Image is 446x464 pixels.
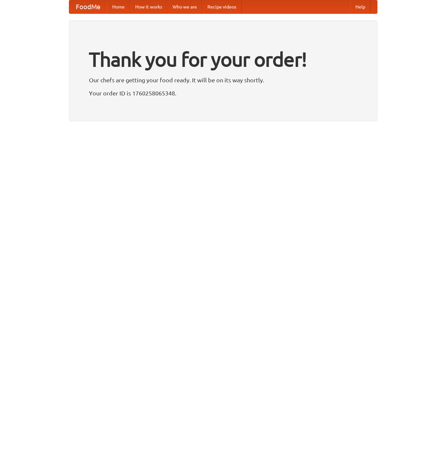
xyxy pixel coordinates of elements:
a: FoodMe [69,0,107,13]
p: Our chefs are getting your food ready. It will be on its way shortly. [89,75,357,85]
h1: Thank you for your order! [89,44,357,75]
a: Recipe videos [202,0,242,13]
a: How it works [130,0,167,13]
a: Help [350,0,371,13]
p: Your order ID is 1760258065348. [89,88,357,98]
a: Who we are [167,0,202,13]
a: Home [107,0,130,13]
